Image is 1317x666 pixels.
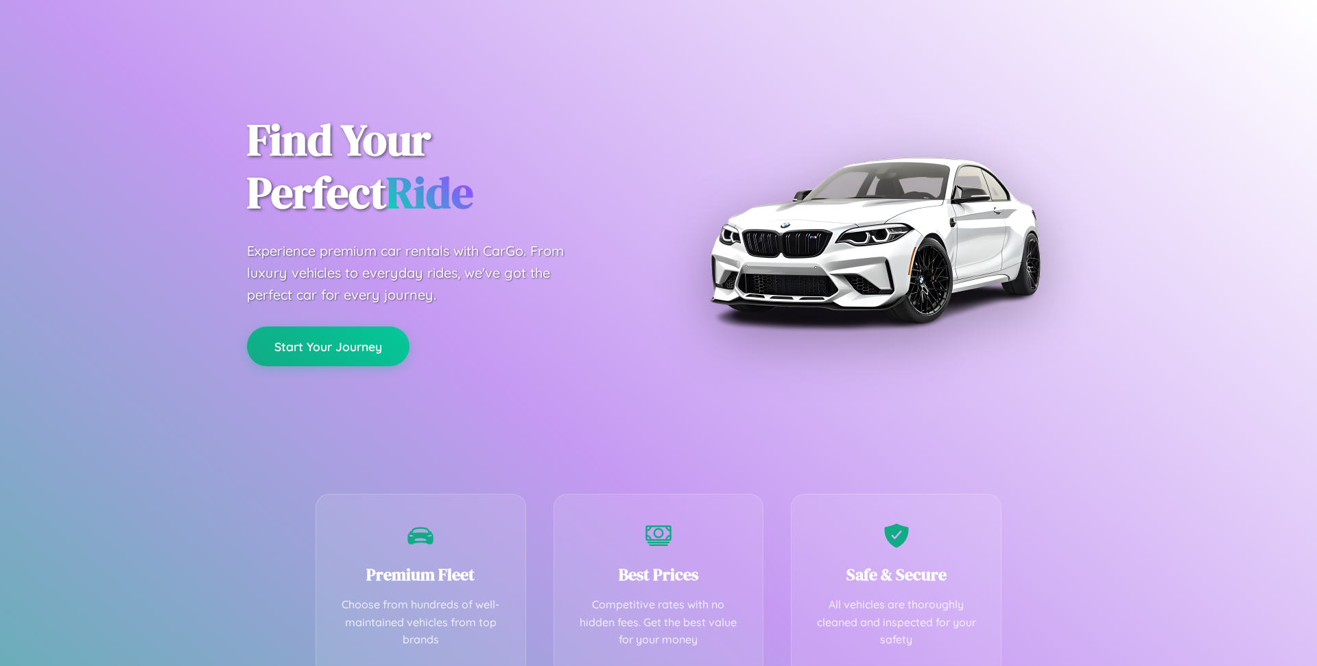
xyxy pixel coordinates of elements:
span: Ride [386,163,473,222]
p: Competitive rates with no hidden fees. Get the best value for your money [575,596,743,649]
p: Choose from hundreds of well-maintained vehicles from top brands [337,596,505,649]
button: Start Your Journey [247,326,410,366]
p: All vehicles are thoroughly cleaned and inspected for your safety [812,596,980,649]
p: Experience premium car rentals with CarGo. From luxury vehicles to everyday rides, we've got the ... [247,240,590,306]
h3: Safe & Secure [812,563,980,586]
img: Premium BMW car rental vehicle [703,69,1046,412]
h3: Best Prices [575,563,743,586]
h1: Find Your Perfect [247,114,638,219]
h3: Premium Fleet [337,563,505,586]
